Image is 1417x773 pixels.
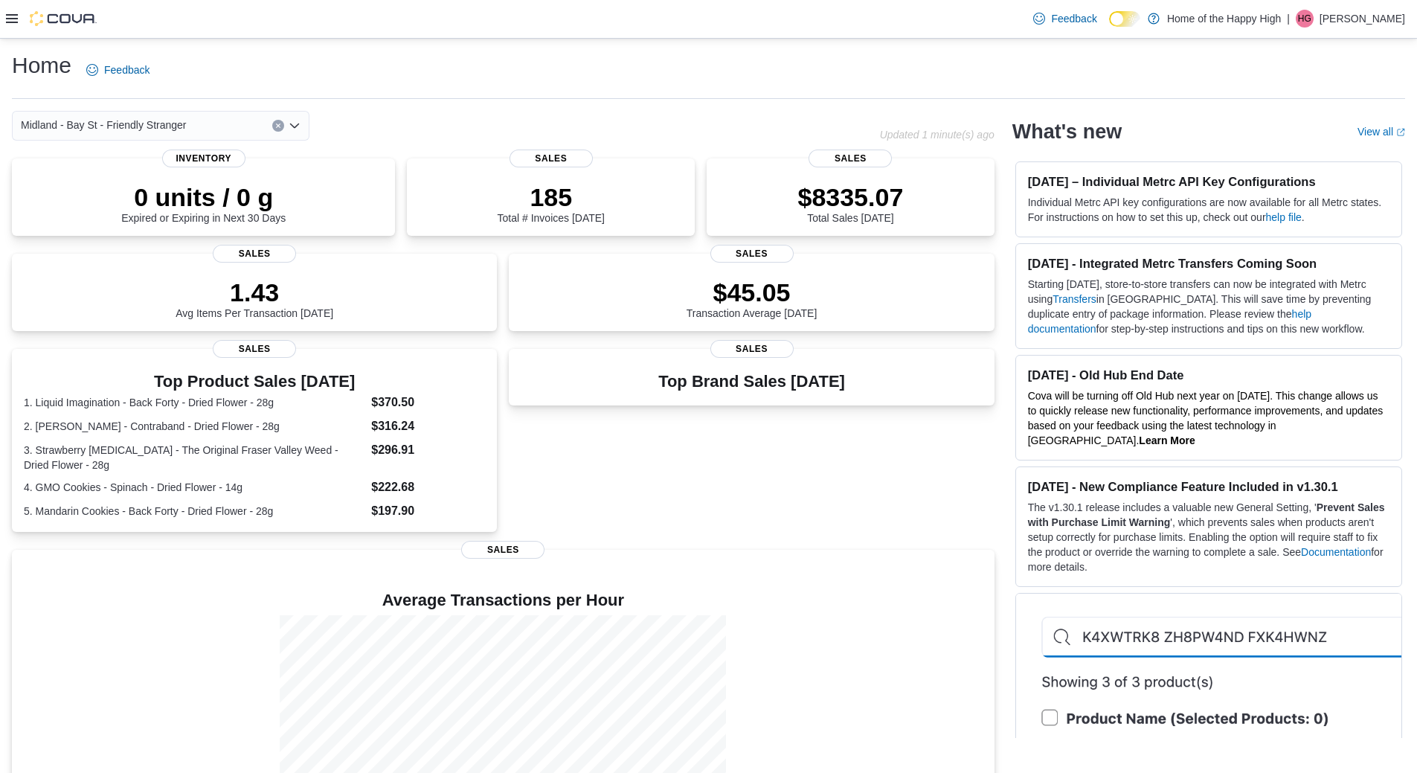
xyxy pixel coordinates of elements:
[21,116,187,134] span: Midland - Bay St - Friendly Stranger
[24,504,365,519] dt: 5. Mandarin Cookies - Back Forty - Dried Flower - 28g
[12,51,71,80] h1: Home
[104,62,150,77] span: Feedback
[809,150,892,167] span: Sales
[24,419,365,434] dt: 2. [PERSON_NAME] - Contraband - Dried Flower - 28g
[371,394,485,411] dd: $370.50
[371,502,485,520] dd: $197.90
[1028,500,1389,574] p: The v1.30.1 release includes a valuable new General Setting, ' ', which prevents sales when produ...
[213,340,296,358] span: Sales
[1028,479,1389,494] h3: [DATE] - New Compliance Feature Included in v1.30.1
[1028,368,1389,382] h3: [DATE] - Old Hub End Date
[24,443,365,472] dt: 3. Strawberry [MEDICAL_DATA] - The Original Fraser Valley Weed - Dried Flower - 28g
[510,150,593,167] span: Sales
[272,120,284,132] button: Clear input
[30,11,97,26] img: Cova
[1028,501,1385,528] strong: Prevent Sales with Purchase Limit Warning
[1301,546,1371,558] a: Documentation
[24,480,365,495] dt: 4. GMO Cookies - Spinach - Dried Flower - 14g
[1139,434,1195,446] a: Learn More
[1109,11,1140,27] input: Dark Mode
[1357,126,1405,138] a: View allExternal link
[1028,256,1389,271] h3: [DATE] - Integrated Metrc Transfers Coming Soon
[1051,11,1096,26] span: Feedback
[1396,128,1405,137] svg: External link
[880,129,995,141] p: Updated 1 minute(s) ago
[1028,308,1311,335] a: help documentation
[1028,277,1389,336] p: Starting [DATE], store-to-store transfers can now be integrated with Metrc using in [GEOGRAPHIC_D...
[213,245,296,263] span: Sales
[461,541,544,559] span: Sales
[371,441,485,459] dd: $296.91
[1027,4,1102,33] a: Feedback
[80,55,155,85] a: Feedback
[24,395,365,410] dt: 1. Liquid Imagination - Back Forty - Dried Flower - 28g
[176,278,333,319] div: Avg Items Per Transaction [DATE]
[797,182,903,224] div: Total Sales [DATE]
[162,150,245,167] span: Inventory
[498,182,605,212] p: 185
[1320,10,1405,28] p: [PERSON_NAME]
[1028,390,1384,446] span: Cova will be turning off Old Hub next year on [DATE]. This change allows us to quickly release ne...
[24,373,485,391] h3: Top Product Sales [DATE]
[797,182,903,212] p: $8335.07
[710,245,794,263] span: Sales
[1167,10,1281,28] p: Home of the Happy High
[1028,195,1389,225] p: Individual Metrc API key configurations are now available for all Metrc states. For instructions ...
[289,120,301,132] button: Open list of options
[1109,27,1110,28] span: Dark Mode
[1296,10,1314,28] div: Hayley Gower
[658,373,845,391] h3: Top Brand Sales [DATE]
[1028,174,1389,189] h3: [DATE] – Individual Metrc API Key Configurations
[1298,10,1311,28] span: HG
[371,478,485,496] dd: $222.68
[371,417,485,435] dd: $316.24
[1053,293,1096,305] a: Transfers
[1287,10,1290,28] p: |
[687,278,817,307] p: $45.05
[121,182,286,224] div: Expired or Expiring in Next 30 Days
[498,182,605,224] div: Total # Invoices [DATE]
[121,182,286,212] p: 0 units / 0 g
[1012,120,1122,144] h2: What's new
[687,278,817,319] div: Transaction Average [DATE]
[1266,211,1302,223] a: help file
[176,278,333,307] p: 1.43
[24,591,983,609] h4: Average Transactions per Hour
[710,340,794,358] span: Sales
